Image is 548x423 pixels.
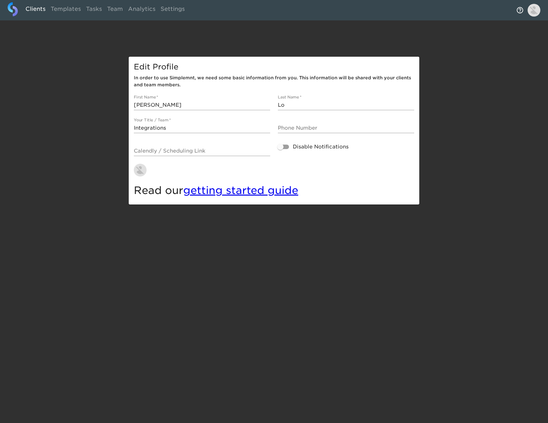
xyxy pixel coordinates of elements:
[8,2,18,16] img: logo
[23,2,48,18] a: Clients
[134,75,414,89] h6: In order to use Simplemnt, we need some basic information from you. This information will be shar...
[278,95,301,99] label: Last Name
[134,118,171,122] label: Your Title / Team
[134,164,147,176] img: AAuE7mBAMVP-QLKT0UxcRMlKCJ_3wrhyfoDdiz0wNcS2
[130,160,150,180] button: Change Profile Picture
[134,95,158,99] label: First Name
[134,184,414,197] h4: Read our
[293,143,349,151] span: Disable Notifications
[528,4,540,17] img: Profile
[134,62,414,72] h5: Edit Profile
[105,2,126,18] a: Team
[158,2,187,18] a: Settings
[83,2,105,18] a: Tasks
[48,2,83,18] a: Templates
[126,2,158,18] a: Analytics
[183,184,298,197] a: getting started guide
[512,3,528,18] button: notifications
